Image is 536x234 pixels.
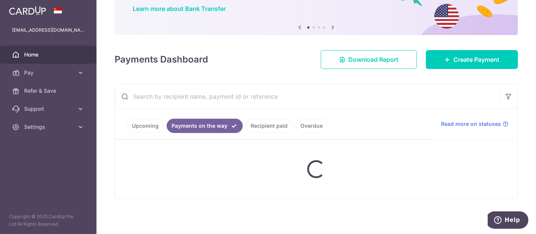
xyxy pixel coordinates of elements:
span: Home [24,51,74,58]
span: Download Report [348,55,398,64]
a: Download Report [321,50,417,69]
img: CardUp [9,6,46,15]
a: Read more on statuses [441,120,508,128]
input: Search by recipient name, payment id or reference [115,84,499,109]
span: Settings [24,123,74,131]
a: Payments on the way [167,119,243,133]
span: Refer & Save [24,87,74,95]
a: Learn more about Bank Transfer [133,5,226,12]
h4: Payments Dashboard [115,53,208,66]
span: Support [24,105,74,113]
span: Create Payment [453,55,499,64]
a: Create Payment [426,50,518,69]
iframe: Opens a widget where you can find more information [488,211,528,230]
span: Read more on statuses [441,120,501,128]
p: [EMAIL_ADDRESS][DOMAIN_NAME] [12,26,84,34]
span: Pay [24,69,74,76]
